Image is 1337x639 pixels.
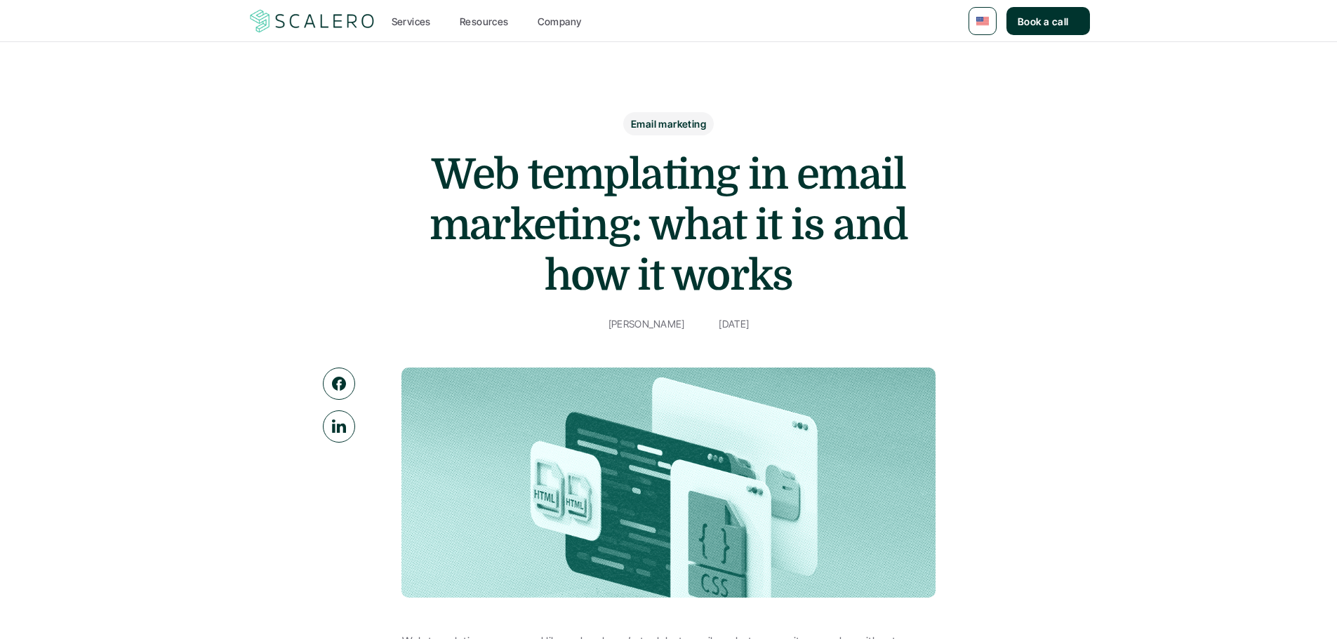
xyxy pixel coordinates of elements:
[460,14,509,29] p: Resources
[248,8,377,34] img: Scalero company logo
[608,315,685,332] p: [PERSON_NAME]
[538,14,582,29] p: Company
[388,149,950,301] h1: Web templating in email marketing: what it is and how it works
[1018,14,1069,29] p: Book a call
[392,14,431,29] p: Services
[1006,7,1090,35] a: Book a call
[631,116,706,131] p: Email marketing
[719,315,749,332] p: [DATE]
